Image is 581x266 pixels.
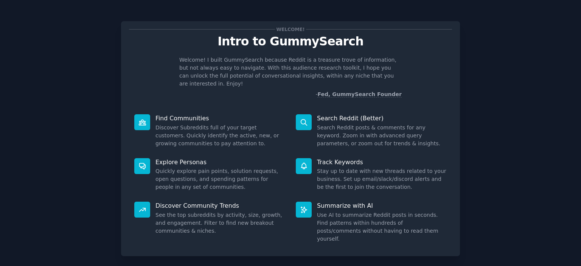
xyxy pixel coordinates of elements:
[317,211,447,243] dd: Use AI to summarize Reddit posts in seconds. Find patterns within hundreds of posts/comments with...
[275,25,306,33] span: Welcome!
[315,90,402,98] div: -
[317,167,447,191] dd: Stay up to date with new threads related to your business. Set up email/slack/discord alerts and ...
[155,158,285,166] p: Explore Personas
[155,167,285,191] dd: Quickly explore pain points, solution requests, open questions, and spending patterns for people ...
[155,211,285,235] dd: See the top subreddits by activity, size, growth, and engagement. Filter to find new breakout com...
[155,114,285,122] p: Find Communities
[317,124,447,148] dd: Search Reddit posts & comments for any keyword. Zoom in with advanced query parameters, or zoom o...
[155,124,285,148] dd: Discover Subreddits full of your target customers. Quickly identify the active, new, or growing c...
[155,202,285,210] p: Discover Community Trends
[317,158,447,166] p: Track Keywords
[179,56,402,88] p: Welcome! I built GummySearch because Reddit is a treasure trove of information, but not always ea...
[129,35,452,48] p: Intro to GummySearch
[317,202,447,210] p: Summarize with AI
[317,114,447,122] p: Search Reddit (Better)
[317,91,402,98] a: Fed, GummySearch Founder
